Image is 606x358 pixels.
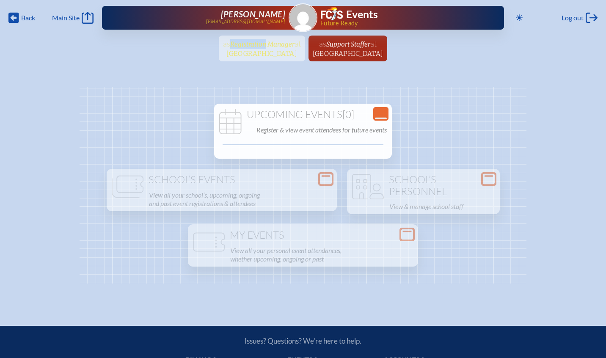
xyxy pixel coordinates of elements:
[256,124,387,136] p: Register & view event attendees for future events
[321,7,343,20] img: Florida Council of Independent Schools
[346,9,378,20] h1: Events
[110,174,333,186] h1: School’s Events
[221,9,285,19] span: [PERSON_NAME]
[319,39,326,48] span: as
[309,36,387,61] a: asSupport Stafferat[GEOGRAPHIC_DATA]
[191,229,415,241] h1: My Events
[321,7,378,22] a: FCIS LogoEvents
[342,108,354,121] span: [0]
[289,3,317,32] a: Gravatar
[206,19,285,25] p: [EMAIL_ADDRESS][DOMAIN_NAME]
[52,12,94,24] a: Main Site
[562,14,584,22] span: Log out
[350,174,496,197] h1: School’s Personnel
[21,14,35,22] span: Back
[320,20,477,26] span: Future Ready
[289,4,317,31] img: Gravatar
[52,14,80,22] span: Main Site
[149,189,332,209] p: View all your school’s, upcoming, ongoing and past event registrations & attendees
[129,9,285,26] a: [PERSON_NAME][EMAIL_ADDRESS][DOMAIN_NAME]
[230,245,413,265] p: View all your personal event attendances, whether upcoming, ongoing or past
[313,50,383,58] span: [GEOGRAPHIC_DATA]
[321,7,477,26] div: FCIS Events — Future ready
[218,109,388,121] h1: Upcoming Events
[154,336,452,345] p: Issues? Questions? We’re here to help.
[389,201,495,212] p: View & manage school staff
[370,39,377,48] span: at
[326,40,370,48] span: Support Staffer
